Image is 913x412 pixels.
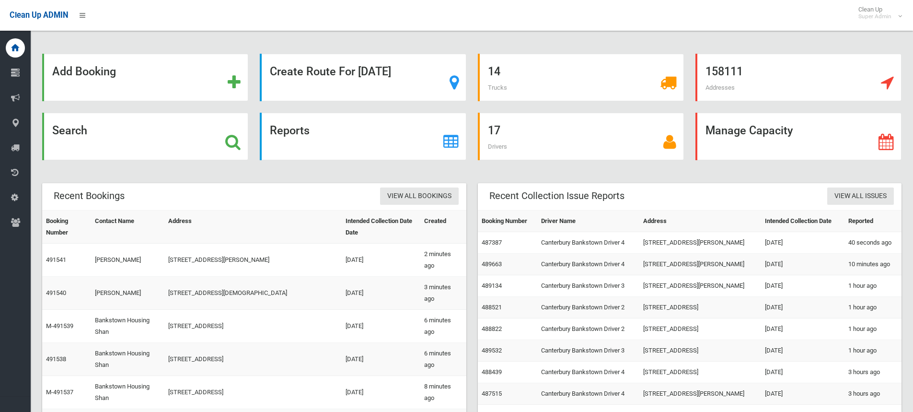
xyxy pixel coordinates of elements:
[639,232,761,254] td: [STREET_ADDRESS][PERSON_NAME]
[761,211,844,232] th: Intended Collection Date
[639,275,761,297] td: [STREET_ADDRESS][PERSON_NAME]
[844,383,901,405] td: 3 hours ago
[639,383,761,405] td: [STREET_ADDRESS][PERSON_NAME]
[342,244,420,277] td: [DATE]
[761,232,844,254] td: [DATE]
[478,54,684,101] a: 14 Trucks
[537,254,639,275] td: Canterbury Bankstown Driver 4
[342,310,420,343] td: [DATE]
[270,124,310,137] strong: Reports
[695,54,901,101] a: 158111 Addresses
[91,343,164,376] td: Bankstown Housing Shan
[46,355,66,363] a: 491538
[639,362,761,383] td: [STREET_ADDRESS]
[537,211,639,232] th: Driver Name
[420,244,466,277] td: 2 minutes ago
[761,340,844,362] td: [DATE]
[260,113,466,160] a: Reports
[639,254,761,275] td: [STREET_ADDRESS][PERSON_NAME]
[164,343,342,376] td: [STREET_ADDRESS]
[52,124,87,137] strong: Search
[639,297,761,318] td: [STREET_ADDRESS]
[705,124,793,137] strong: Manage Capacity
[827,188,894,205] a: View All Issues
[420,343,466,376] td: 6 minutes ago
[46,322,73,330] a: M-491539
[537,232,639,254] td: Canterbury Bankstown Driver 4
[42,113,248,160] a: Search
[482,260,502,268] a: 489663
[761,383,844,405] td: [DATE]
[488,84,507,91] span: Trucks
[844,362,901,383] td: 3 hours ago
[342,277,420,310] td: [DATE]
[10,11,68,20] span: Clean Up ADMIN
[420,277,466,310] td: 3 minutes ago
[91,244,164,277] td: [PERSON_NAME]
[164,277,342,310] td: [STREET_ADDRESS][DEMOGRAPHIC_DATA]
[342,343,420,376] td: [DATE]
[488,124,500,137] strong: 17
[164,376,342,409] td: [STREET_ADDRESS]
[695,113,901,160] a: Manage Capacity
[761,362,844,383] td: [DATE]
[164,310,342,343] td: [STREET_ADDRESS]
[761,254,844,275] td: [DATE]
[91,211,164,244] th: Contact Name
[761,297,844,318] td: [DATE]
[844,211,901,232] th: Reported
[91,277,164,310] td: [PERSON_NAME]
[537,383,639,405] td: Canterbury Bankstown Driver 4
[91,376,164,409] td: Bankstown Housing Shan
[844,297,901,318] td: 1 hour ago
[482,368,502,376] a: 488439
[420,376,466,409] td: 8 minutes ago
[858,13,891,20] small: Super Admin
[46,289,66,296] a: 491540
[478,187,636,205] header: Recent Collection Issue Reports
[52,65,116,78] strong: Add Booking
[639,211,761,232] th: Address
[164,244,342,277] td: [STREET_ADDRESS][PERSON_NAME]
[478,211,537,232] th: Booking Number
[537,318,639,340] td: Canterbury Bankstown Driver 2
[270,65,391,78] strong: Create Route For [DATE]
[537,362,639,383] td: Canterbury Bankstown Driver 4
[342,376,420,409] td: [DATE]
[482,304,502,311] a: 488521
[482,325,502,332] a: 488822
[42,211,91,244] th: Booking Number
[537,340,639,362] td: Canterbury Bankstown Driver 3
[844,340,901,362] td: 1 hour ago
[46,388,73,396] a: M-491537
[844,254,901,275] td: 10 minutes ago
[844,232,901,254] td: 40 seconds ago
[639,318,761,340] td: [STREET_ADDRESS]
[260,54,466,101] a: Create Route For [DATE]
[482,282,502,289] a: 489134
[420,310,466,343] td: 6 minutes ago
[761,275,844,297] td: [DATE]
[537,275,639,297] td: Canterbury Bankstown Driver 3
[854,6,901,20] span: Clean Up
[478,113,684,160] a: 17 Drivers
[380,188,459,205] a: View All Bookings
[705,84,735,91] span: Addresses
[164,211,342,244] th: Address
[705,65,743,78] strong: 158111
[844,275,901,297] td: 1 hour ago
[488,65,500,78] strong: 14
[482,239,502,246] a: 487387
[761,318,844,340] td: [DATE]
[482,390,502,397] a: 487515
[844,318,901,340] td: 1 hour ago
[537,297,639,318] td: Canterbury Bankstown Driver 2
[42,187,136,205] header: Recent Bookings
[639,340,761,362] td: [STREET_ADDRESS]
[488,143,507,150] span: Drivers
[46,256,66,263] a: 491541
[91,310,164,343] td: Bankstown Housing Shan
[482,347,502,354] a: 489532
[42,54,248,101] a: Add Booking
[342,211,420,244] th: Intended Collection Date Date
